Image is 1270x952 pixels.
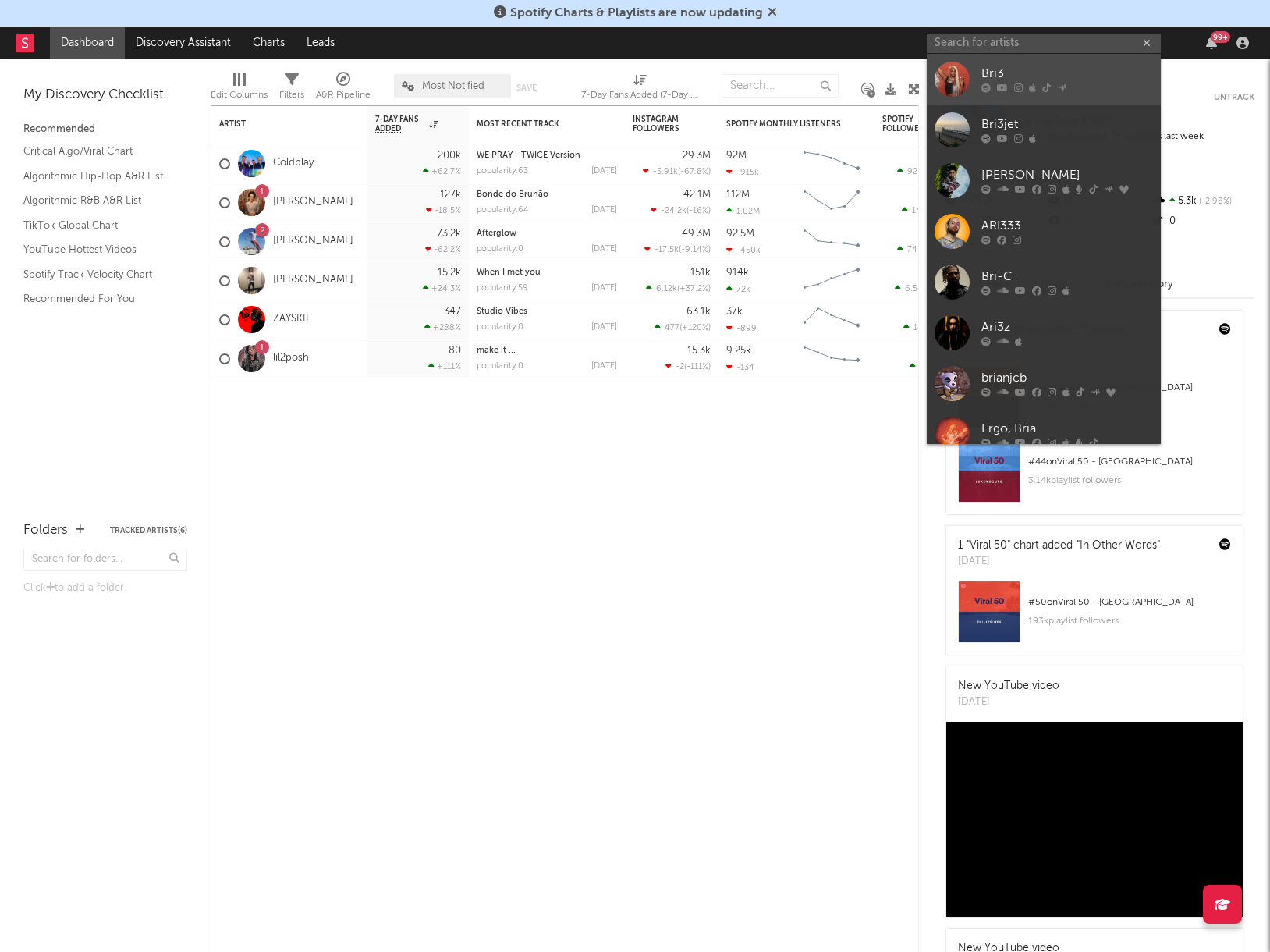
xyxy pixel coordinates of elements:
div: +24.3 % [423,283,461,293]
div: My Discovery Checklist [23,86,187,105]
div: Artist [219,119,336,129]
span: -16 % [689,207,708,215]
div: 92.5M [726,229,754,239]
span: -67.8 % [680,168,708,176]
span: 74.2k [907,246,929,254]
div: 193k playlist followers [1028,612,1231,631]
div: [DATE] [591,323,617,332]
a: #50onViral 50 - [GEOGRAPHIC_DATA]193kplaylist followers [946,581,1243,655]
div: [DATE] [591,362,617,371]
a: Bri3 [927,54,1161,105]
span: +37.2 % [679,285,708,293]
div: Ergo, Bria [981,420,1153,439]
span: Dismiss [768,7,777,20]
a: [PERSON_NAME] [273,196,353,209]
span: 142 [913,324,928,332]
div: 80 [449,346,461,356]
div: 914k [726,268,749,278]
div: 9.25k [726,346,751,356]
div: New YouTube video [958,678,1059,694]
div: popularity: 0 [477,323,523,332]
div: Edit Columns [211,66,268,112]
div: make it ... [477,346,617,355]
div: [DATE] [958,554,1160,570]
svg: Chart title [796,339,867,378]
a: Bri-C [927,257,1161,307]
input: Search... [722,74,839,98]
div: Click to add a folder. [23,579,187,598]
div: [DATE] [591,206,617,215]
div: # 44 on Viral 50 - [GEOGRAPHIC_DATA] [1028,453,1231,471]
div: popularity: 0 [477,245,523,254]
div: popularity: 0 [477,362,523,371]
svg: Chart title [796,222,867,261]
div: 29.3M [683,151,711,161]
div: A&R Pipeline [316,86,371,105]
svg: Chart title [796,183,867,222]
a: lil2posh [273,352,309,365]
div: ( ) [902,205,960,215]
input: Search for artists [927,34,1161,53]
div: ( ) [903,322,960,332]
div: 112M [726,190,750,200]
button: Save [516,83,537,92]
div: -62.2 % [425,244,461,254]
div: 37k [726,307,743,317]
span: 92.9k [907,168,930,176]
div: Ari3z [981,318,1153,337]
div: 3.14k playlist followers [1028,471,1231,490]
a: brianjcb [927,358,1161,409]
div: ( ) [644,244,711,254]
div: 99 + [1211,31,1230,43]
input: Search for folders... [23,549,187,571]
a: Recommended For You [23,290,172,307]
div: Bonde do Brunão [477,190,617,199]
span: -9.14 % [681,246,708,254]
span: 141k [912,207,930,215]
button: Untrack [1214,90,1254,105]
a: "In Other Words" [1077,540,1160,551]
div: -134 [726,362,754,372]
a: Ergo, Bria [927,409,1161,460]
div: Studio Vibes [477,307,617,316]
a: Algorithmic Hip-Hop A&R List [23,168,172,185]
span: +120 % [682,324,708,332]
div: +288 % [424,322,461,332]
div: ( ) [897,244,960,254]
div: ( ) [910,361,960,371]
svg: Chart title [796,300,867,339]
div: 151k [690,268,711,278]
span: Spotify Charts & Playlists are now updating [510,7,763,20]
div: A&R Pipeline [316,66,371,112]
a: Spotify Track Velocity Chart [23,266,172,283]
button: 99+ [1206,37,1217,49]
div: Bri3 [981,65,1153,83]
span: 6.54k [905,285,928,293]
div: Edit Columns [211,86,268,105]
span: -111 % [686,363,708,371]
a: When I met you [477,268,541,277]
a: Afterglow [477,229,516,238]
div: 15.2k [438,268,461,278]
span: -5.91k [653,168,678,176]
span: -17.5k [655,246,679,254]
div: ( ) [646,283,711,293]
div: 200k [438,151,461,161]
div: Bri3jet [981,115,1153,134]
span: Most Notified [422,81,484,91]
button: Tracked Artists(6) [110,527,187,535]
div: 63.1k [686,307,711,317]
a: Charts [242,27,296,59]
a: [PERSON_NAME] [927,155,1161,206]
div: [DATE] [591,284,617,293]
a: Dashboard [50,27,125,59]
div: ARI333 [981,217,1153,236]
div: # 50 on Viral 50 - [GEOGRAPHIC_DATA] [1028,593,1231,612]
div: 15.3k [687,346,711,356]
div: Spotify Monthly Listeners [726,119,843,129]
div: Bri-C [981,268,1153,286]
span: 6.12k [656,285,677,293]
div: -915k [726,167,759,177]
div: WE PRAY - TWICE Version [477,151,617,160]
div: ( ) [643,166,711,176]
